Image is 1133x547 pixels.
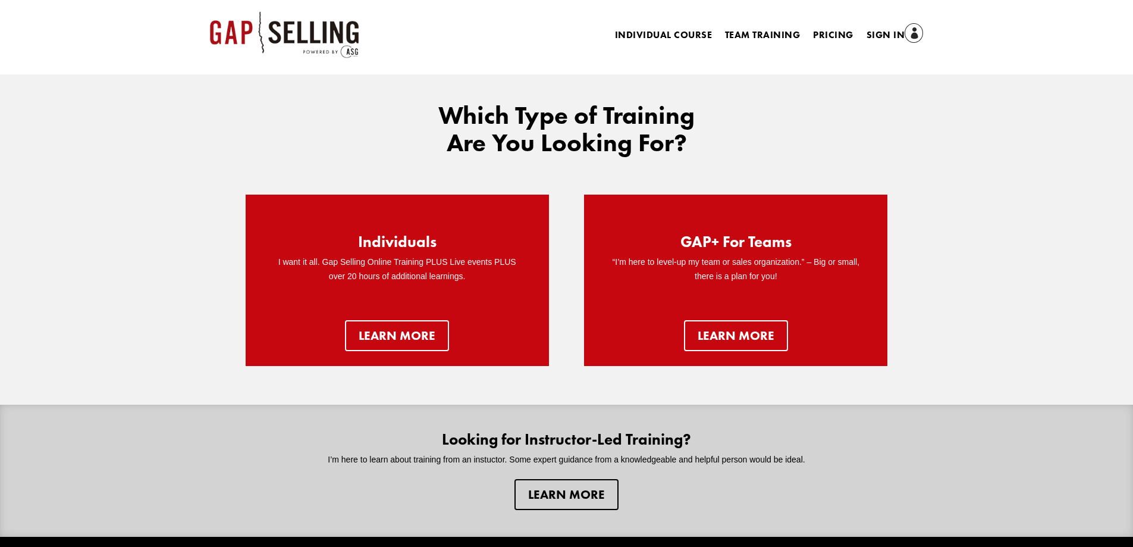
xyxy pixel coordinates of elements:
[418,102,715,162] h2: Which Type of Training Are You Looking For?
[615,31,712,44] a: Individual Course
[306,432,828,453] h2: Looking for Instructor-Led Training?
[684,320,788,351] a: learn more
[608,255,864,284] p: “I’m here to level-up my team or sales organization.” – Big or small, there is a plan for you!
[813,31,853,44] a: Pricing
[358,234,437,255] h2: Individuals
[306,453,828,467] p: I’m here to learn about training from an instuctor. Some expert guidance from a knowledgeable and...
[725,31,800,44] a: Team Training
[867,27,924,44] a: Sign In
[680,234,792,255] h2: GAP+ For Teams
[514,479,619,510] a: Learn more
[269,255,525,284] p: I want it all. Gap Selling Online Training PLUS Live events PLUS over 20 hours of additional lear...
[345,320,449,351] a: Learn more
